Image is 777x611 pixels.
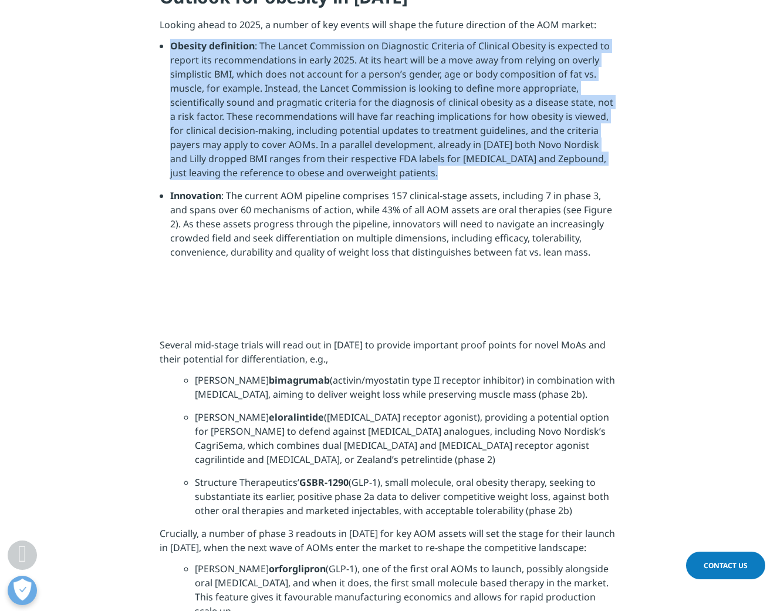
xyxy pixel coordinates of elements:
[160,338,618,373] p: Several mid-stage trials will read out in [DATE] to provide important proof points for novel MoAs...
[269,374,330,387] strong: bimagrumab
[704,560,748,570] span: Contact Us
[195,410,618,475] li: [PERSON_NAME] ([MEDICAL_DATA] receptor agonist), providing a potential option for [PERSON_NAME] t...
[170,39,618,189] li: : The Lancet Commission on Diagnostic Criteria of Clinical Obesity is expected to report its reco...
[269,411,324,424] strong: eloralintide
[8,576,37,605] button: Open Preferences
[686,552,765,579] a: Contact Us
[195,475,618,526] li: Structure Therapeutics’ (GLP-1), small molecule, oral obesity therapy, seeking to substantiate it...
[160,18,618,39] p: Looking ahead to 2025, a number of key events will shape the future direction of the AOM market:
[170,189,618,268] li: : The current AOM pipeline comprises 157 clinical-stage assets, including 7 in phase 3, and spans...
[170,39,255,52] strong: Obesity definition
[299,476,349,489] strong: GSBR-1290
[195,373,618,410] li: [PERSON_NAME] (activin/myostatin type II receptor inhibitor) in combination with [MEDICAL_DATA], ...
[170,189,221,202] strong: Innovation
[269,562,326,575] strong: orforglipron
[160,526,618,562] p: Crucially, a number of phase 3 readouts in [DATE] for key AOM assets will set the stage for their...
